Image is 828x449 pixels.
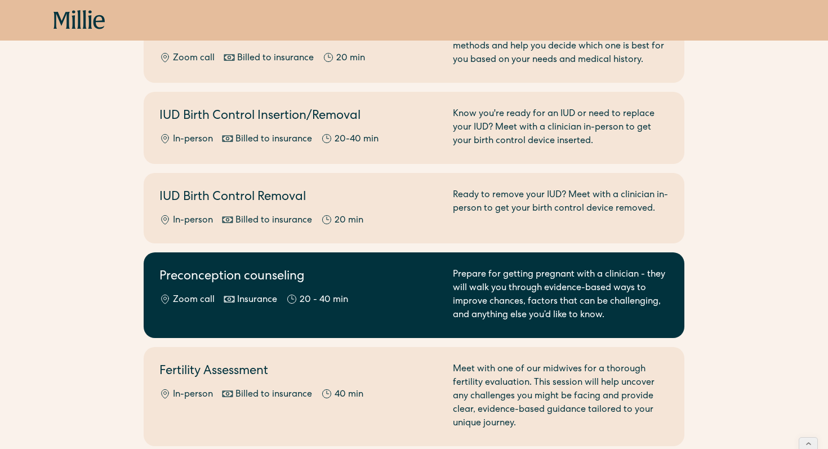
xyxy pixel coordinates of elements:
[237,52,314,65] div: Billed to insurance
[144,347,684,446] a: Fertility AssessmentIn-personBilled to insurance40 minMeet with one of our midwives for a thoroug...
[235,214,312,228] div: Billed to insurance
[159,268,439,287] h2: Preconception counseling
[144,173,684,243] a: IUD Birth Control RemovalIn-personBilled to insurance20 minReady to remove your IUD? Meet with a ...
[159,189,439,207] h2: IUD Birth Control Removal
[173,133,213,146] div: In-person
[173,52,215,65] div: Zoom call
[453,268,669,322] div: Prepare for getting pregnant with a clinician - they will walk you through evidence-based ways to...
[144,92,684,164] a: IUD Birth Control Insertion/RemovalIn-personBilled to insurance20-40 minKnow you're ready for an ...
[335,214,363,228] div: 20 min
[336,52,365,65] div: 20 min
[453,26,669,67] div: Meet with us virtually to review all the birth control methods and help you decide which one is b...
[335,133,379,146] div: 20-40 min
[144,252,684,338] a: Preconception counselingZoom callInsurance20 - 40 minPrepare for getting pregnant with a clinicia...
[144,11,684,83] a: Virtual Birth Control ConsultZoom callBilled to insurance20 minMeet with us virtually to review a...
[300,294,348,307] div: 20 - 40 min
[173,388,213,402] div: In-person
[237,294,277,307] div: Insurance
[173,294,215,307] div: Zoom call
[159,363,439,381] h2: Fertility Assessment
[453,363,669,430] div: Meet with one of our midwives for a thorough fertility evaluation. This session will help uncover...
[453,108,669,148] div: Know you're ready for an IUD or need to replace your IUD? Meet with a clinician in-person to get ...
[235,133,312,146] div: Billed to insurance
[453,189,669,228] div: Ready to remove your IUD? Meet with a clinician in-person to get your birth control device removed.
[235,388,312,402] div: Billed to insurance
[173,214,213,228] div: In-person
[159,108,439,126] h2: IUD Birth Control Insertion/Removal
[335,388,363,402] div: 40 min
